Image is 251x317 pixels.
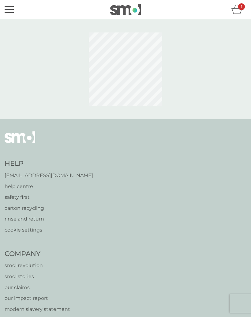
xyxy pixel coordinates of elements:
h4: Help [5,159,93,168]
img: smol [5,131,35,152]
a: our claims [5,284,70,292]
button: menu [5,4,14,15]
a: [EMAIL_ADDRESS][DOMAIN_NAME] [5,172,93,179]
a: carton recycling [5,204,93,212]
h4: Company [5,249,70,259]
a: help centre [5,183,93,191]
a: safety first [5,193,93,201]
a: our impact report [5,294,70,302]
a: smol stories [5,273,70,281]
a: rinse and return [5,215,93,223]
img: smol [110,4,141,15]
div: basket [231,3,246,16]
a: smol revolution [5,262,70,270]
a: cookie settings [5,226,93,234]
a: modern slavery statement [5,305,70,313]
